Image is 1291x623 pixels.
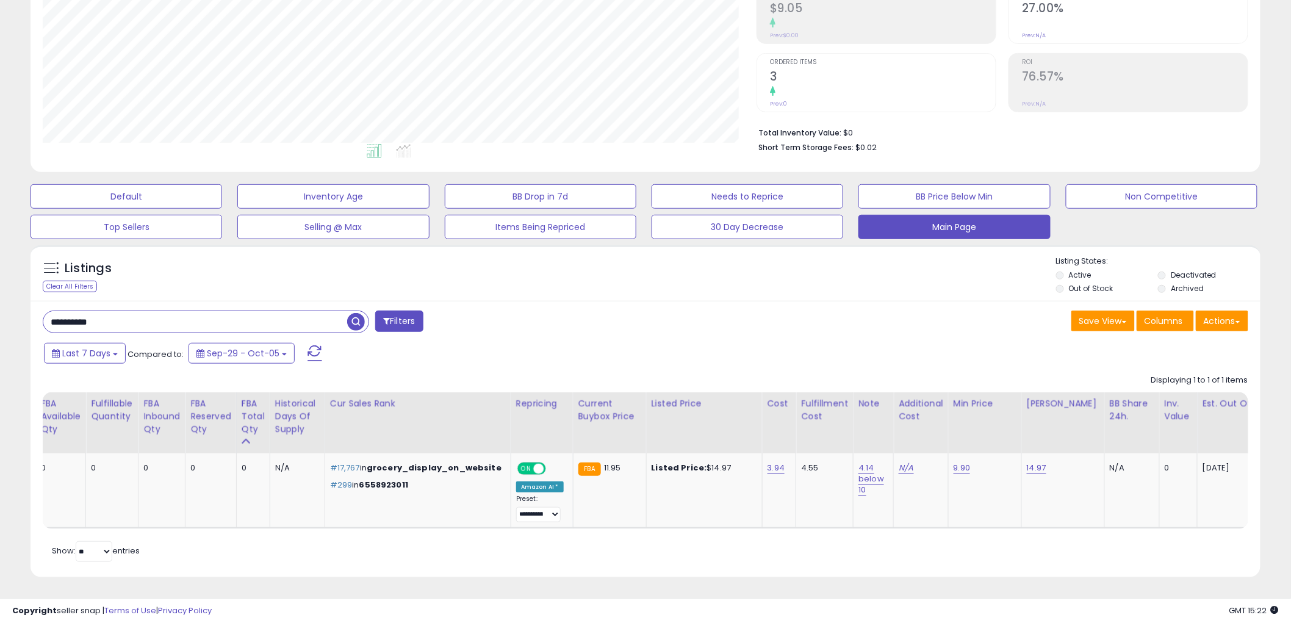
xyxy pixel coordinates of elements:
[758,142,854,153] b: Short Term Storage Fees:
[1022,1,1248,18] h2: 27.00%
[367,462,502,474] span: grocery_display_on_website
[128,348,184,360] span: Compared to:
[1069,283,1113,293] label: Out of Stock
[62,347,110,359] span: Last 7 Days
[1022,70,1248,86] h2: 76.57%
[652,463,753,474] div: $14.97
[1066,184,1257,209] button: Non Competitive
[1027,397,1099,410] div: [PERSON_NAME]
[65,260,112,277] h5: Listings
[143,397,180,436] div: FBA inbound Qty
[1145,315,1183,327] span: Columns
[31,215,222,239] button: Top Sellers
[1069,270,1091,280] label: Active
[190,463,227,474] div: 0
[330,480,502,491] p: in
[190,397,231,436] div: FBA Reserved Qty
[770,1,996,18] h2: $9.05
[770,59,996,66] span: Ordered Items
[855,142,877,153] span: $0.02
[801,463,844,474] div: 4.55
[768,397,791,410] div: Cost
[1165,463,1188,474] div: 0
[237,184,429,209] button: Inventory Age
[858,215,1050,239] button: Main Page
[41,397,81,436] div: FBA Available Qty
[41,463,76,474] div: 0
[801,397,848,423] div: Fulfillment Cost
[12,605,57,616] strong: Copyright
[770,100,787,107] small: Prev: 0
[1056,256,1260,267] p: Listing States:
[207,347,279,359] span: Sep-29 - Oct-05
[375,311,423,332] button: Filters
[330,462,360,474] span: #17,767
[237,215,429,239] button: Selling @ Max
[954,397,1016,410] div: Min Price
[858,397,888,410] div: Note
[242,463,261,474] div: 0
[1137,311,1194,331] button: Columns
[768,462,785,474] a: 3.94
[1022,59,1248,66] span: ROI
[516,481,564,492] div: Amazon AI *
[1110,397,1154,423] div: BB Share 24h.
[91,463,129,474] div: 0
[954,462,971,474] a: 9.90
[519,464,534,474] span: ON
[758,124,1239,139] li: $0
[1022,32,1046,39] small: Prev: N/A
[330,463,502,474] p: in
[359,479,409,491] span: 6558923011
[516,397,568,410] div: Repricing
[242,397,265,436] div: FBA Total Qty
[578,463,601,476] small: FBA
[31,184,222,209] button: Default
[1151,375,1248,386] div: Displaying 1 to 1 of 1 items
[1110,463,1150,474] div: N/A
[899,397,943,423] div: Additional Cost
[43,281,97,292] div: Clear All Filters
[544,464,564,474] span: OFF
[12,605,212,617] div: seller snap | |
[1171,283,1204,293] label: Archived
[158,605,212,616] a: Privacy Policy
[91,397,133,423] div: Fulfillable Quantity
[652,397,757,410] div: Listed Price
[1022,100,1046,107] small: Prev: N/A
[652,462,707,474] b: Listed Price:
[275,463,315,474] div: N/A
[770,32,799,39] small: Prev: $0.00
[330,397,506,410] div: Cur Sales Rank
[1071,311,1135,331] button: Save View
[52,545,140,556] span: Show: entries
[1165,397,1192,423] div: Inv. value
[858,184,1050,209] button: BB Price Below Min
[770,70,996,86] h2: 3
[652,184,843,209] button: Needs to Reprice
[899,462,913,474] a: N/A
[445,184,636,209] button: BB Drop in 7d
[652,215,843,239] button: 30 Day Decrease
[330,479,353,491] span: #299
[858,462,884,496] a: 4.14 below 10
[1196,311,1248,331] button: Actions
[104,605,156,616] a: Terms of Use
[578,397,641,423] div: Current Buybox Price
[275,397,320,436] div: Historical Days Of Supply
[758,128,841,138] b: Total Inventory Value:
[143,463,176,474] div: 0
[516,495,564,522] div: Preset:
[604,462,621,474] span: 11.95
[1229,605,1279,616] span: 2025-10-13 15:22 GMT
[1171,270,1217,280] label: Deactivated
[44,343,126,364] button: Last 7 Days
[1027,462,1046,474] a: 14.97
[189,343,295,364] button: Sep-29 - Oct-05
[445,215,636,239] button: Items Being Repriced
